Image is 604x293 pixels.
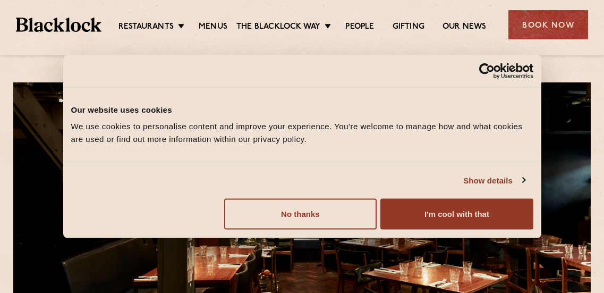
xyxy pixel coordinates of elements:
[393,22,424,34] a: Gifting
[16,18,101,32] img: BL_Textured_Logo-footer-cropped.svg
[463,174,525,187] a: Show details
[440,63,533,79] a: Usercentrics Cookiebot - opens in a new window
[71,120,533,146] div: We use cookies to personalise content and improve your experience. You're welcome to manage how a...
[380,199,533,230] button: I'm cool with that
[224,199,377,230] button: No thanks
[345,22,374,34] a: People
[71,103,533,116] div: Our website uses cookies
[508,10,588,39] div: Book Now
[443,22,487,34] a: Our News
[236,22,320,34] a: The Blacklock Way
[199,22,227,34] a: Menus
[118,22,174,34] a: Restaurants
